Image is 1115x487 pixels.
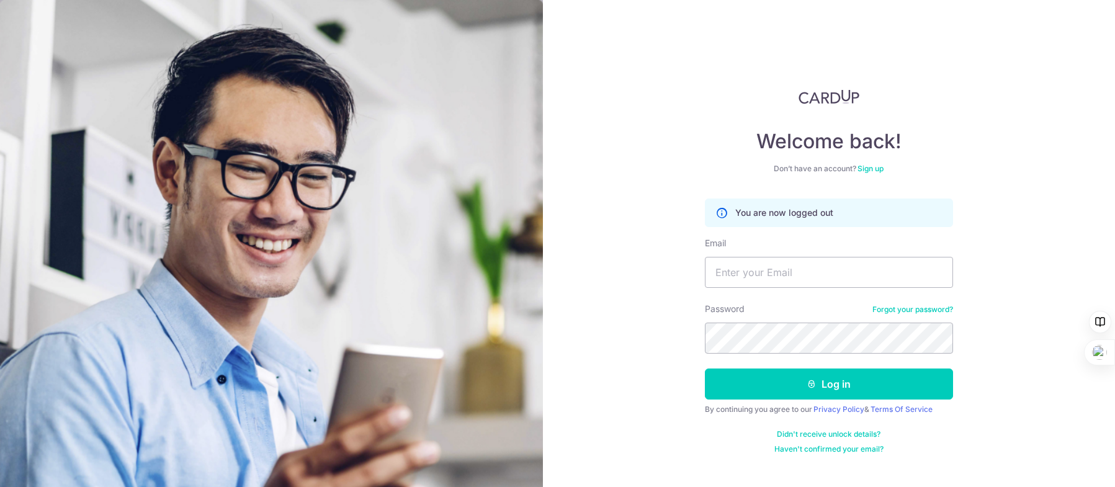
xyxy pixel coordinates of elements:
[705,404,953,414] div: By continuing you agree to our &
[799,89,859,104] img: CardUp Logo
[777,429,880,439] a: Didn't receive unlock details?
[813,404,864,414] a: Privacy Policy
[774,444,884,454] a: Haven't confirmed your email?
[858,164,884,173] a: Sign up
[872,305,953,315] a: Forgot your password?
[705,164,953,174] div: Don’t have an account?
[705,237,726,249] label: Email
[705,303,745,315] label: Password
[705,129,953,154] h4: Welcome back!
[735,207,833,219] p: You are now logged out
[871,404,933,414] a: Terms Of Service
[705,257,953,288] input: Enter your Email
[705,369,953,400] button: Log in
